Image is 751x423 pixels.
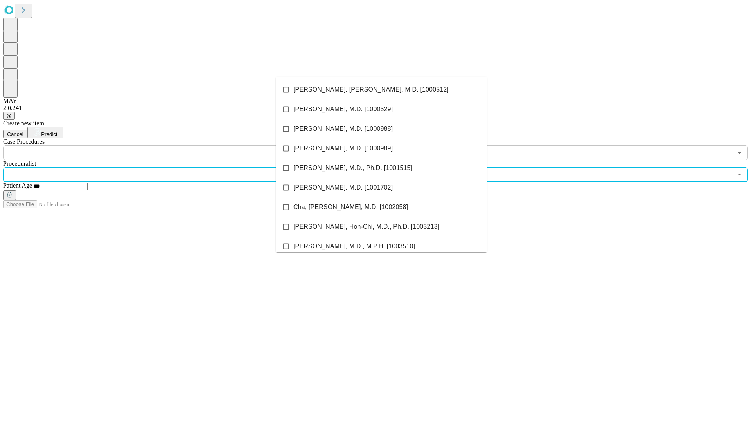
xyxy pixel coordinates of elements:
[3,105,748,112] div: 2.0.241
[734,147,745,158] button: Open
[3,138,45,145] span: Scheduled Procedure
[6,113,12,119] span: @
[7,131,23,137] span: Cancel
[3,160,36,167] span: Proceduralist
[293,242,415,251] span: [PERSON_NAME], M.D., M.P.H. [1003510]
[293,222,439,231] span: [PERSON_NAME], Hon-Chi, M.D., Ph.D. [1003213]
[293,144,393,153] span: [PERSON_NAME], M.D. [1000989]
[3,112,15,120] button: @
[734,169,745,180] button: Close
[293,163,412,173] span: [PERSON_NAME], M.D., Ph.D. [1001515]
[41,131,57,137] span: Predict
[293,124,393,134] span: [PERSON_NAME], M.D. [1000988]
[293,183,393,192] span: [PERSON_NAME], M.D. [1001702]
[293,105,393,114] span: [PERSON_NAME], M.D. [1000529]
[3,130,27,138] button: Cancel
[293,202,408,212] span: Cha, [PERSON_NAME], M.D. [1002058]
[27,127,63,138] button: Predict
[3,120,44,127] span: Create new item
[3,182,32,189] span: Patient Age
[3,98,748,105] div: MAY
[293,85,449,94] span: [PERSON_NAME], [PERSON_NAME], M.D. [1000512]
